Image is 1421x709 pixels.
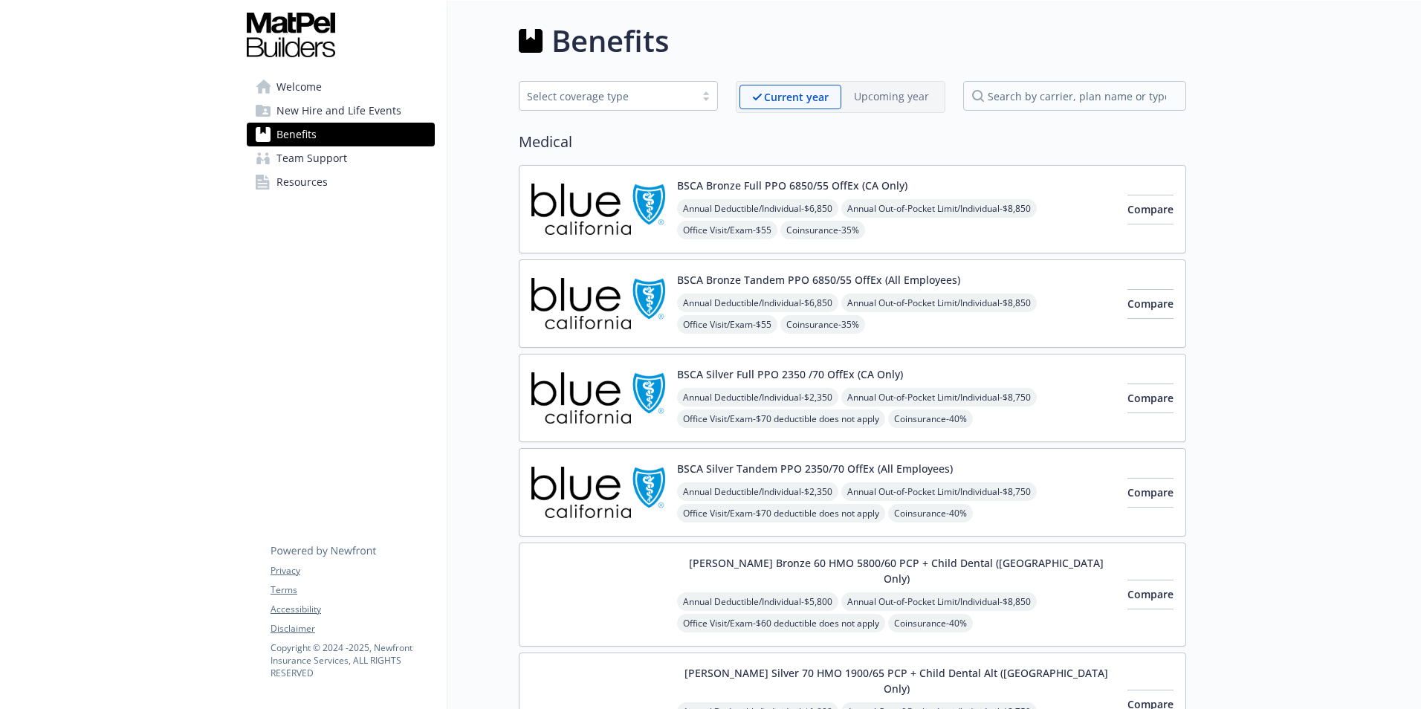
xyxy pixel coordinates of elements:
[1127,580,1174,609] button: Compare
[527,88,687,104] div: Select coverage type
[551,19,669,63] h1: Benefits
[780,315,865,334] span: Coinsurance - 35%
[276,75,322,99] span: Welcome
[677,294,838,312] span: Annual Deductible/Individual - $6,850
[677,221,777,239] span: Office Visit/Exam - $55
[531,272,665,335] img: Blue Shield of California carrier logo
[1127,297,1174,311] span: Compare
[276,146,347,170] span: Team Support
[1127,202,1174,216] span: Compare
[531,366,665,430] img: Blue Shield of California carrier logo
[531,178,665,241] img: Blue Shield of California carrier logo
[271,603,434,616] a: Accessibility
[677,614,885,632] span: Office Visit/Exam - $60 deductible does not apply
[677,592,838,611] span: Annual Deductible/Individual - $5,800
[1127,391,1174,405] span: Compare
[1127,195,1174,224] button: Compare
[841,482,1037,501] span: Annual Out-of-Pocket Limit/Individual - $8,750
[1127,485,1174,499] span: Compare
[677,178,907,193] button: BSCA Bronze Full PPO 6850/55 OffEx (CA Only)
[276,99,401,123] span: New Hire and Life Events
[276,170,328,194] span: Resources
[888,409,973,428] span: Coinsurance - 40%
[841,592,1037,611] span: Annual Out-of-Pocket Limit/Individual - $8,850
[271,583,434,597] a: Terms
[888,614,973,632] span: Coinsurance - 40%
[677,409,885,428] span: Office Visit/Exam - $70 deductible does not apply
[247,75,435,99] a: Welcome
[963,81,1186,111] input: search by carrier, plan name or type
[854,88,929,104] p: Upcoming year
[888,504,973,522] span: Coinsurance - 40%
[677,665,1116,696] button: [PERSON_NAME] Silver 70 HMO 1900/65 PCP + Child Dental Alt ([GEOGRAPHIC_DATA] Only)
[677,504,885,522] span: Office Visit/Exam - $70 deductible does not apply
[1127,383,1174,413] button: Compare
[271,564,434,577] a: Privacy
[271,641,434,679] p: Copyright © 2024 - 2025 , Newfront Insurance Services, ALL RIGHTS RESERVED
[841,294,1037,312] span: Annual Out-of-Pocket Limit/Individual - $8,850
[247,99,435,123] a: New Hire and Life Events
[531,555,665,634] img: Kaiser Permanente Insurance Company carrier logo
[677,555,1116,586] button: [PERSON_NAME] Bronze 60 HMO 5800/60 PCP + Child Dental ([GEOGRAPHIC_DATA] Only)
[247,123,435,146] a: Benefits
[519,131,1186,153] h2: Medical
[764,89,829,105] p: Current year
[247,170,435,194] a: Resources
[841,388,1037,407] span: Annual Out-of-Pocket Limit/Individual - $8,750
[247,146,435,170] a: Team Support
[677,482,838,501] span: Annual Deductible/Individual - $2,350
[1127,587,1174,601] span: Compare
[677,388,838,407] span: Annual Deductible/Individual - $2,350
[677,272,960,288] button: BSCA Bronze Tandem PPO 6850/55 OffEx (All Employees)
[276,123,317,146] span: Benefits
[677,461,953,476] button: BSCA Silver Tandem PPO 2350/70 OffEx (All Employees)
[1127,289,1174,319] button: Compare
[677,315,777,334] span: Office Visit/Exam - $55
[1127,478,1174,508] button: Compare
[677,199,838,218] span: Annual Deductible/Individual - $6,850
[677,366,903,382] button: BSCA Silver Full PPO 2350 /70 OffEx (CA Only)
[841,199,1037,218] span: Annual Out-of-Pocket Limit/Individual - $8,850
[780,221,865,239] span: Coinsurance - 35%
[841,85,942,109] span: Upcoming year
[531,461,665,524] img: Blue Shield of California carrier logo
[271,622,434,635] a: Disclaimer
